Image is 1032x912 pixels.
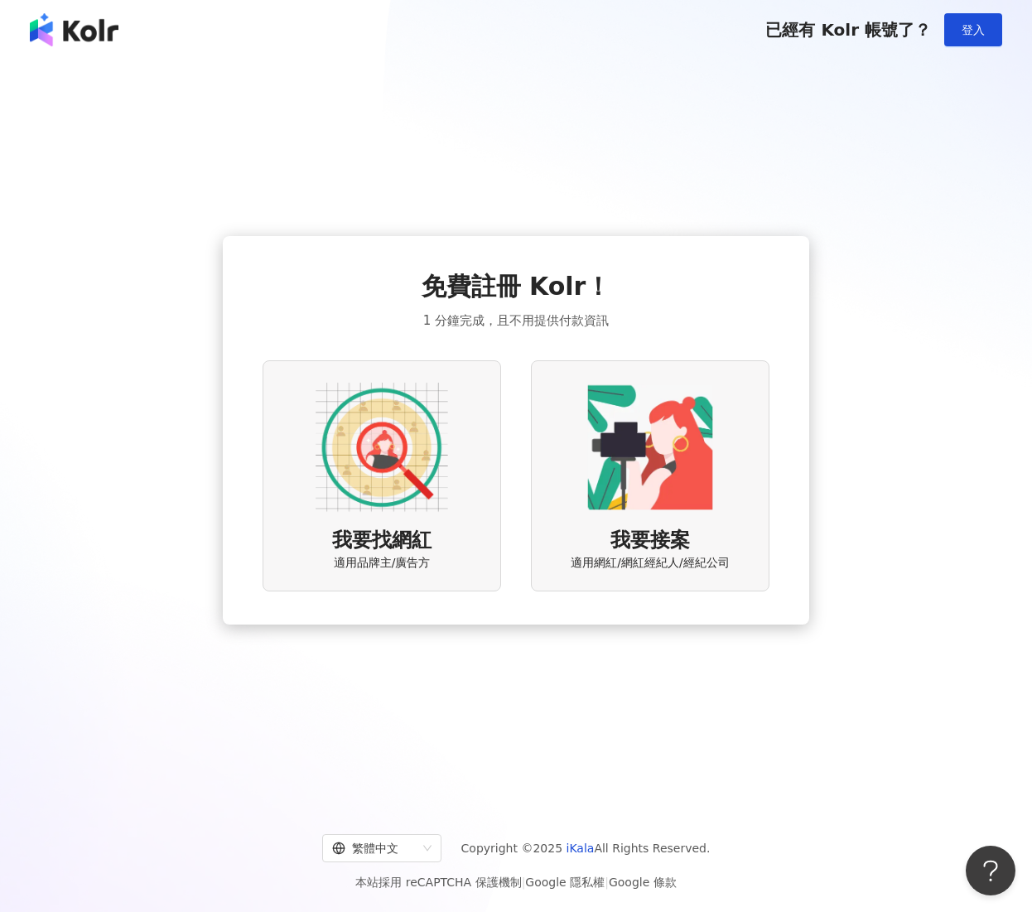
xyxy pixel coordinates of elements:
[30,13,118,46] img: logo
[567,842,595,855] a: iKala
[355,872,676,892] span: 本站採用 reCAPTCHA 保護機制
[571,555,729,572] span: 適用網紅/網紅經紀人/經紀公司
[423,311,609,331] span: 1 分鐘完成，且不用提供付款資訊
[422,269,611,304] span: 免費註冊 Kolr！
[966,846,1015,895] iframe: Help Scout Beacon - Open
[461,838,711,858] span: Copyright © 2025 All Rights Reserved.
[609,876,677,889] a: Google 條款
[962,23,985,36] span: 登入
[332,835,417,861] div: 繁體中文
[316,381,448,514] img: AD identity option
[765,20,931,40] span: 已經有 Kolr 帳號了？
[525,876,605,889] a: Google 隱私權
[332,527,432,555] span: 我要找網紅
[584,381,716,514] img: KOL identity option
[605,876,609,889] span: |
[944,13,1002,46] button: 登入
[610,527,690,555] span: 我要接案
[334,555,431,572] span: 適用品牌主/廣告方
[522,876,526,889] span: |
